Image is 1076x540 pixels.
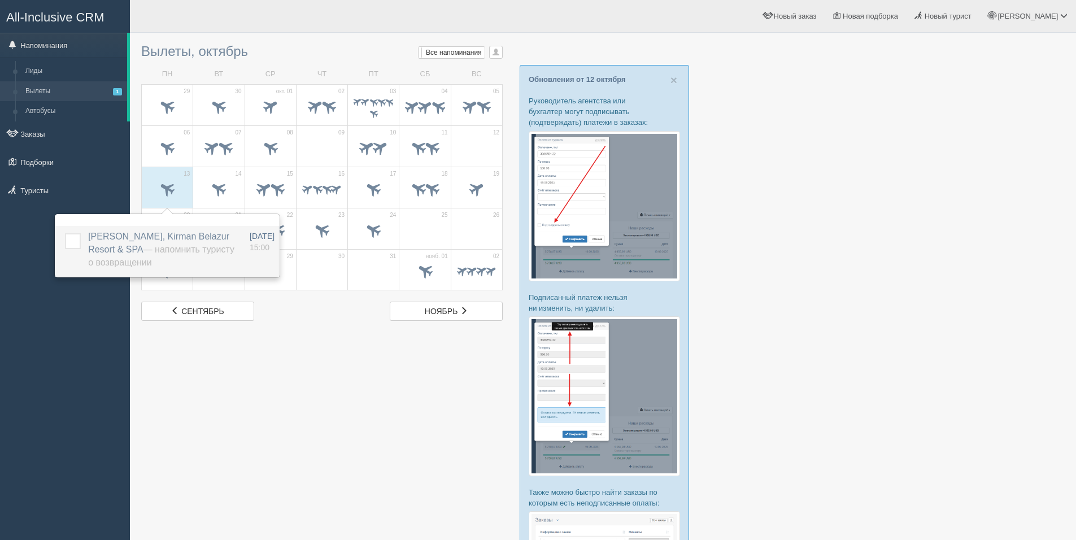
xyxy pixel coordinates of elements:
span: 06 [184,129,190,137]
a: [PERSON_NAME], Kirman Belazur Resort & SPA— Напомнить туристу о возвращении [88,232,234,267]
p: Подписанный платеж нельзя ни изменить, ни удалить: [529,292,680,313]
p: Также можно быстро найти заказы по которым есть неподписанные оплаты: [529,487,680,508]
img: %D0%BF%D0%BE%D0%B4%D1%82%D0%B2%D0%B5%D1%80%D0%B6%D0%B4%D0%B5%D0%BD%D0%B8%D0%B5-%D0%BE%D0%BF%D0%BB... [529,131,680,281]
span: 05 [493,88,499,95]
span: [PERSON_NAME] [997,12,1058,20]
span: 21 [235,211,241,219]
span: All-Inclusive CRM [6,10,104,24]
h3: Вылеты, октябрь [141,44,503,59]
span: 10 [390,129,396,137]
span: Новый заказ [774,12,817,20]
td: ВС [451,64,502,84]
img: %D0%BF%D0%BE%D0%B4%D1%82%D0%B2%D0%B5%D1%80%D0%B6%D0%B4%D0%B5%D0%BD%D0%B8%D0%B5-%D0%BE%D0%BF%D0%BB... [529,316,680,476]
span: ноябрь [425,307,458,316]
span: 08 [287,129,293,137]
span: нояб. 01 [426,252,448,260]
span: 15 [287,170,293,178]
span: 12 [493,129,499,137]
span: 18 [442,170,448,178]
span: 25 [442,211,448,219]
span: 02 [338,88,345,95]
span: 19 [493,170,499,178]
a: ноябрь [390,302,503,321]
span: 30 [235,88,241,95]
td: ПТ [348,64,399,84]
span: 30 [338,252,345,260]
span: [PERSON_NAME], Kirman Belazur Resort & SPA [88,232,234,267]
td: ЧТ [296,64,347,84]
span: сентябрь [181,307,224,316]
span: 04 [442,88,448,95]
a: [DATE] 15:00 [250,230,275,253]
a: All-Inclusive CRM [1,1,129,32]
span: 15:00 [250,243,269,252]
span: 14 [235,170,241,178]
p: Руководитель агентства или бухгалтер могут подписывать (подтверждать) платежи в заказах: [529,95,680,128]
a: Обновления от 12 октября [529,75,626,84]
span: 11 [442,129,448,137]
a: Вылеты1 [20,81,127,102]
span: 07 [235,129,241,137]
span: 1 [113,88,122,95]
span: 31 [390,252,396,260]
span: 29 [184,88,190,95]
span: — Напомнить туристу о возвращении [88,245,234,267]
span: окт. 01 [276,88,293,95]
td: СБ [399,64,451,84]
span: 16 [338,170,345,178]
span: 20 [184,211,190,219]
td: ВТ [193,64,245,84]
span: 24 [390,211,396,219]
span: 23 [338,211,345,219]
span: 03 [390,88,396,95]
span: Новая подборка [843,12,898,20]
span: Все напоминания [426,49,482,56]
a: Лиды [20,61,127,81]
span: Новый турист [925,12,972,20]
span: 13 [184,170,190,178]
td: СР [245,64,296,84]
span: 17 [390,170,396,178]
button: Close [670,74,677,86]
span: 22 [287,211,293,219]
span: [DATE] [250,232,275,241]
span: × [670,73,677,86]
span: 02 [493,252,499,260]
span: 09 [338,129,345,137]
span: 29 [287,252,293,260]
td: ПН [142,64,193,84]
span: 26 [493,211,499,219]
a: Автобусы [20,101,127,121]
a: сентябрь [141,302,254,321]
